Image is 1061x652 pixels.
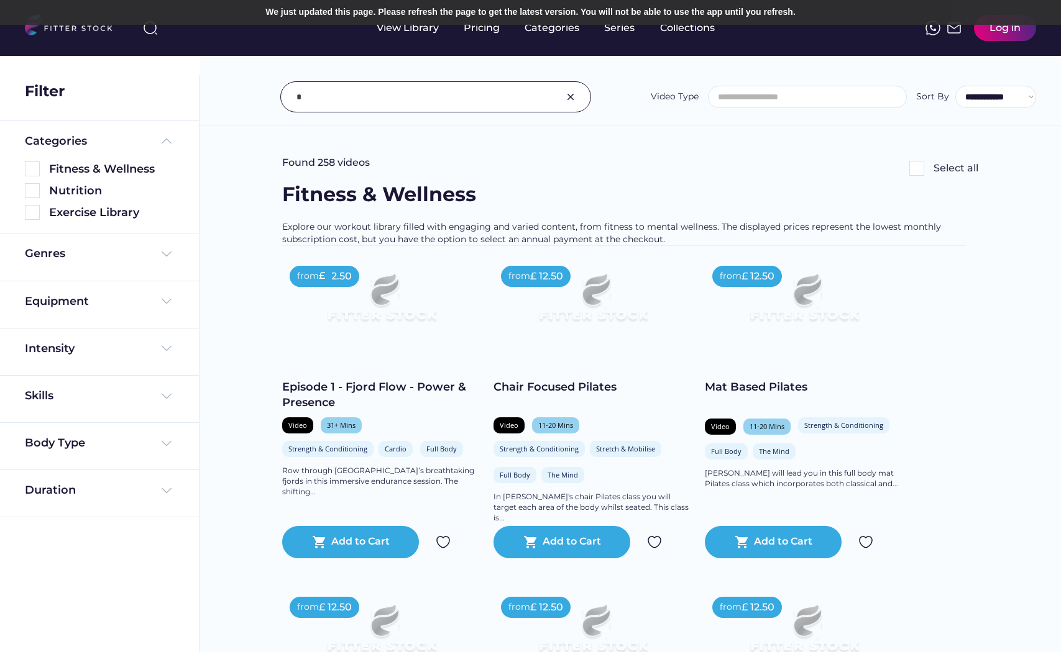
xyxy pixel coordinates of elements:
[596,444,655,453] div: Stretch & Mobilise
[735,535,750,550] button: shopping_cart
[282,181,476,209] div: Fitness & Wellness
[25,388,56,404] div: Skills
[543,535,601,550] div: Add to Cart
[159,483,174,498] img: Frame%20%284%29.svg
[25,205,40,220] img: Rectangle%205126.svg
[926,20,940,35] img: meteor-icons_whatsapp%20%281%29.svg
[990,21,1021,35] div: Log in
[49,183,174,199] div: Nutrition
[25,14,123,39] img: LOGO.svg
[720,270,742,283] div: from
[1009,602,1049,640] iframe: chat widget
[331,535,390,550] div: Add to Cart
[500,444,579,453] div: Strength & Conditioning
[750,422,784,431] div: 11-20 Mins
[604,21,635,35] div: Series
[159,341,174,356] img: Frame%20%284%29.svg
[25,183,40,198] img: Rectangle%205126.svg
[909,161,924,176] img: Rectangle%205126.svg
[297,270,319,283] div: from
[500,470,530,479] div: Full Body
[319,269,352,283] div: £ 12.50
[25,161,40,176] img: Rectangle%205126.svg
[947,20,962,35] img: Frame%2051.svg
[25,482,76,498] div: Duration
[500,420,518,430] div: Video
[159,134,174,148] img: Frame%20%285%29.svg
[711,422,730,431] div: Video
[759,446,789,456] div: The Mind
[319,600,352,614] div: £ 12.50
[711,446,742,456] div: Full Body
[754,535,812,550] div: Add to Cart
[934,161,978,175] div: Select all
[508,601,530,614] div: from
[660,21,715,35] div: Collections
[312,535,327,550] button: shopping_cart
[426,444,457,453] div: Full Body
[523,535,538,550] button: shopping_cart
[725,258,884,348] img: Frame%2079%20%281%29.svg
[513,258,673,348] img: Frame%2079%20%281%29.svg
[49,205,174,220] div: Exercise Library
[742,600,774,614] div: £ 12.50
[742,269,774,283] div: £ 12.50
[302,258,461,348] img: Frame%2079%20%281%29.svg
[282,221,978,245] div: Explore our workout library filled with engaging and varied content, from fitness to mental welln...
[282,379,481,410] div: Episode 1 - Fjord Flow - Power & Presence
[494,492,692,523] div: In [PERSON_NAME]'s chair Pilates class you will target each area of the body whilst seated. This ...
[288,420,307,430] div: Video
[327,420,356,430] div: 31+ Mins
[159,247,174,261] img: Frame%20%284%29.svg
[525,21,579,35] div: Categories
[159,294,174,309] img: Frame%20%284%29.svg
[282,466,481,497] div: Row through [GEOGRAPHIC_DATA]’s breathtaking fjords in this immersive endurance session. The shif...
[705,468,904,489] div: [PERSON_NAME] will lead you in this full body mat Pilates class which incorporates both classical...
[651,91,699,103] div: Video Type
[530,269,563,283] div: £ 12.50
[319,269,325,283] div: £
[647,535,662,550] img: Group%201000002324.svg
[159,389,174,404] img: Frame%20%284%29.svg
[49,161,174,177] div: Fitness & Wellness
[25,435,85,451] div: Body Type
[385,444,406,453] div: Cardio
[530,600,563,614] div: £ 12.50
[25,81,65,102] div: Filter
[282,156,370,170] div: Found 258 videos
[25,134,87,149] div: Categories
[143,20,158,35] img: search-normal%203.svg
[563,89,578,104] img: Group%201000002326.svg
[705,379,904,395] div: Mat Based Pilates
[297,601,319,614] div: from
[464,21,500,35] div: Pricing
[25,246,65,261] div: Genres
[377,21,439,35] div: View Library
[436,535,451,550] img: Group%201000002324.svg
[494,379,692,395] div: Chair Focused Pilates
[508,270,530,283] div: from
[159,436,174,451] img: Frame%20%284%29.svg
[720,601,742,614] div: from
[804,420,883,430] div: Strength & Conditioning
[25,341,75,356] div: Intensity
[538,420,573,430] div: 11-20 Mins
[288,444,367,453] div: Strength & Conditioning
[916,91,949,103] div: Sort By
[858,535,873,550] img: Group%201000002324.svg
[25,294,89,309] div: Equipment
[548,470,578,479] div: The Mind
